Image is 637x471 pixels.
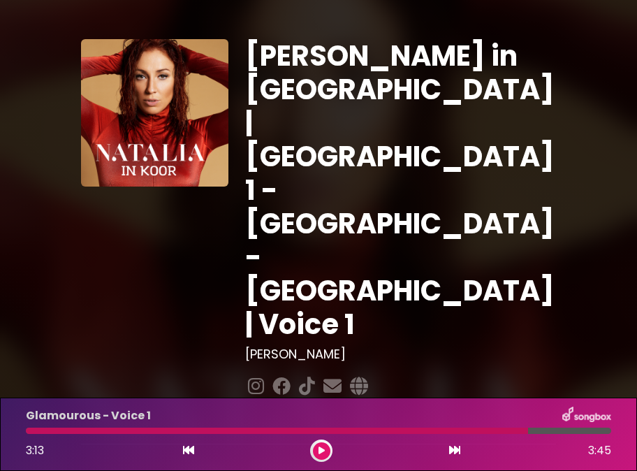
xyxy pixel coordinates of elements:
span: 3:45 [588,442,611,459]
img: songbox-logo-white.png [562,407,611,425]
img: YTVS25JmS9CLUqXqkEhs [81,39,228,187]
p: Glamourous - Voice 1 [26,407,151,424]
h3: [PERSON_NAME] [245,347,556,362]
span: 3:13 [26,442,44,458]
h1: [PERSON_NAME] in [GEOGRAPHIC_DATA] | [GEOGRAPHIC_DATA] 1 - [GEOGRAPHIC_DATA] - [GEOGRAPHIC_DATA] ... [245,39,556,341]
